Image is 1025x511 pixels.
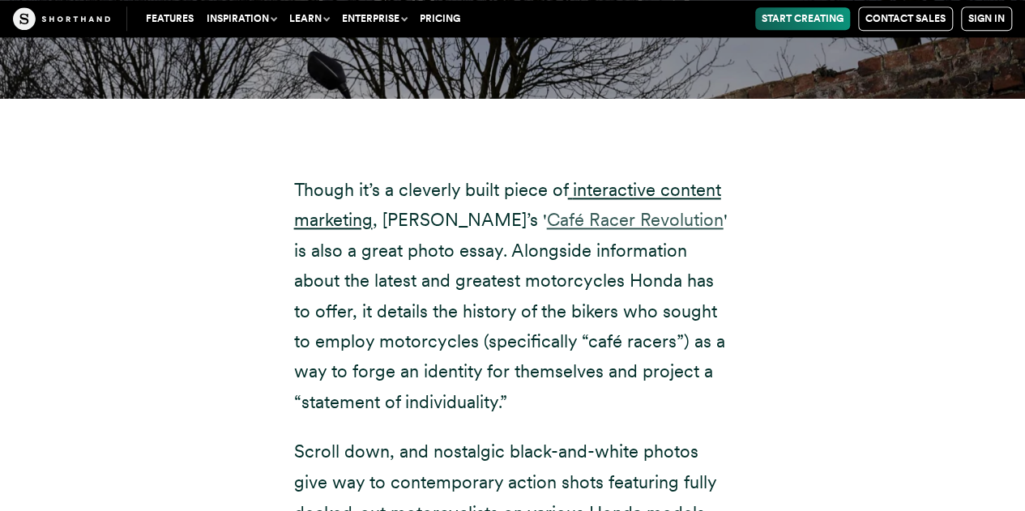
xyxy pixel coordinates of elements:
button: Enterprise [335,7,413,30]
a: Café Racer Revolution [547,209,724,230]
a: Sign in [961,6,1012,31]
a: Pricing [413,7,467,30]
p: Though it’s a cleverly built piece of , [PERSON_NAME]’s ' ' is also a great photo essay. Alongsid... [294,175,732,417]
button: Learn [283,7,335,30]
a: Features [139,7,200,30]
a: interactive content marketing [294,179,721,230]
img: The Craft [13,7,110,30]
a: Contact Sales [858,6,953,31]
button: Inspiration [200,7,283,30]
a: Start Creating [755,7,850,30]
